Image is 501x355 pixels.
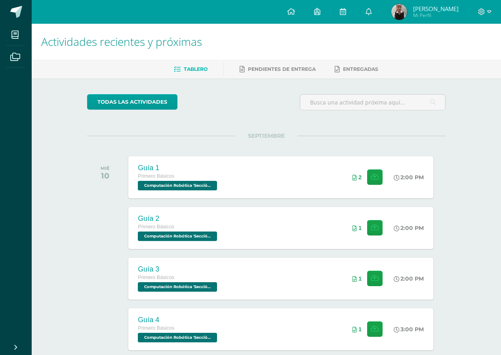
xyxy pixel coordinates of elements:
span: Pendientes de entrega [248,66,316,72]
a: Pendientes de entrega [240,63,316,76]
div: Guía 1 [138,164,219,172]
span: Mi Perfil [413,12,459,19]
span: Entregadas [343,66,378,72]
span: Primero Básicos [138,173,174,179]
span: Actividades recientes y próximas [41,34,202,49]
div: Archivos entregados [352,275,362,282]
span: [PERSON_NAME] [413,5,459,13]
span: Primero Básicos [138,325,174,331]
span: Computación Robótica 'Sección Única' [138,282,217,292]
span: Tablero [184,66,208,72]
span: SEPTIEMBRE [235,132,297,139]
a: Entregadas [335,63,378,76]
div: Guía 2 [138,215,219,223]
span: Computación Robótica 'Sección Única' [138,333,217,342]
span: Primero Básicos [138,224,174,230]
div: 2:00 PM [394,174,424,181]
span: Primero Básicos [138,275,174,280]
div: Guía 4 [138,316,219,324]
input: Busca una actividad próxima aquí... [300,95,445,110]
div: 10 [101,171,110,180]
span: Computación Robótica 'Sección Única' [138,181,217,190]
span: 1 [358,225,362,231]
a: todas las Actividades [87,94,177,110]
div: 3:00 PM [394,326,424,333]
div: MIÉ [101,165,110,171]
span: 1 [358,326,362,332]
a: Tablero [174,63,208,76]
div: 2:00 PM [394,275,424,282]
div: 2:00 PM [394,224,424,232]
span: 1 [358,275,362,282]
span: 2 [358,174,362,180]
div: Archivos entregados [352,174,362,180]
span: Computación Robótica 'Sección Única' [138,232,217,241]
div: Guía 3 [138,265,219,273]
div: Archivos entregados [352,225,362,231]
div: Archivos entregados [352,326,362,332]
img: cd5a91326a695894c1927037dc48d495.png [391,4,407,20]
